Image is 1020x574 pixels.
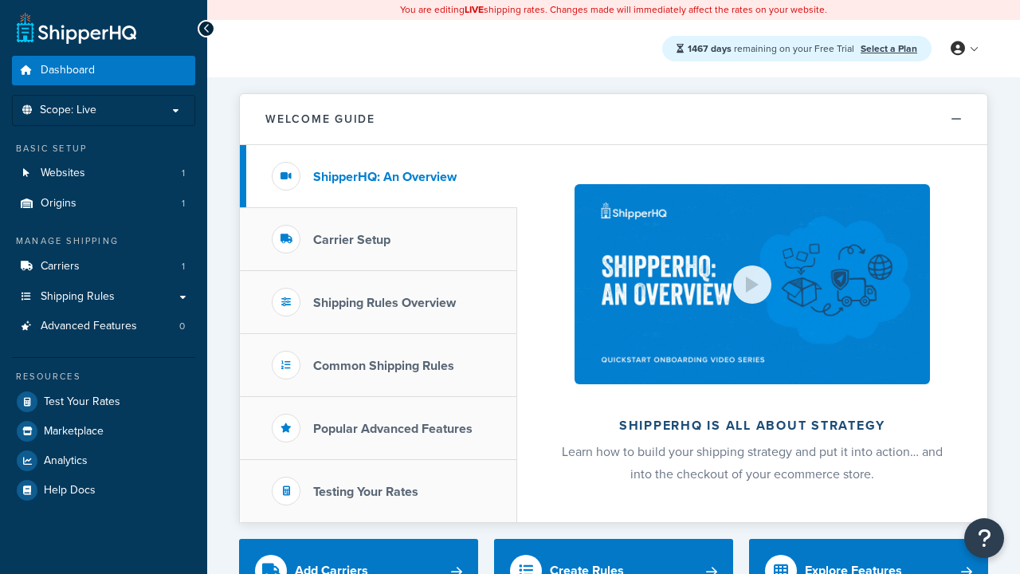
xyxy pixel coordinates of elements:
[265,113,375,125] h2: Welcome Guide
[41,197,76,210] span: Origins
[313,422,473,436] h3: Popular Advanced Features
[12,282,195,312] a: Shipping Rules
[562,442,943,483] span: Learn how to build your shipping strategy and put it into action… and into the checkout of your e...
[964,518,1004,558] button: Open Resource Center
[12,189,195,218] li: Origins
[179,320,185,333] span: 0
[41,320,137,333] span: Advanced Features
[12,189,195,218] a: Origins1
[44,395,120,409] span: Test Your Rates
[575,184,930,384] img: ShipperHQ is all about strategy
[688,41,732,56] strong: 1467 days
[12,252,195,281] a: Carriers1
[12,312,195,341] a: Advanced Features0
[313,359,454,373] h3: Common Shipping Rules
[240,94,987,145] button: Welcome Guide
[12,159,195,188] a: Websites1
[12,312,195,341] li: Advanced Features
[12,252,195,281] li: Carriers
[559,419,945,433] h2: ShipperHQ is all about strategy
[12,56,195,85] a: Dashboard
[44,454,88,468] span: Analytics
[465,2,484,17] b: LIVE
[313,296,456,310] h3: Shipping Rules Overview
[182,260,185,273] span: 1
[12,476,195,505] a: Help Docs
[313,170,457,184] h3: ShipperHQ: An Overview
[313,233,390,247] h3: Carrier Setup
[12,142,195,155] div: Basic Setup
[12,234,195,248] div: Manage Shipping
[12,370,195,383] div: Resources
[41,260,80,273] span: Carriers
[44,484,96,497] span: Help Docs
[182,167,185,180] span: 1
[12,446,195,475] a: Analytics
[182,197,185,210] span: 1
[861,41,917,56] a: Select a Plan
[41,167,85,180] span: Websites
[12,387,195,416] a: Test Your Rates
[41,64,95,77] span: Dashboard
[44,425,104,438] span: Marketplace
[12,417,195,446] a: Marketplace
[688,41,857,56] span: remaining on your Free Trial
[40,104,96,117] span: Scope: Live
[41,290,115,304] span: Shipping Rules
[12,159,195,188] li: Websites
[313,485,418,499] h3: Testing Your Rates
